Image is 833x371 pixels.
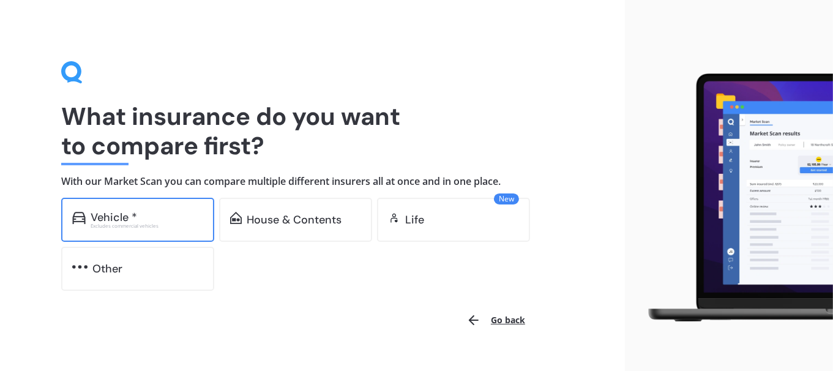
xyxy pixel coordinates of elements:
[388,212,400,224] img: life.f720d6a2d7cdcd3ad642.svg
[635,68,833,329] img: laptop.webp
[230,212,242,224] img: home-and-contents.b802091223b8502ef2dd.svg
[72,261,88,273] img: other.81dba5aafe580aa69f38.svg
[91,223,203,228] div: Excludes commercial vehicles
[61,102,564,160] h1: What insurance do you want to compare first?
[494,193,519,204] span: New
[405,214,424,226] div: Life
[61,175,564,188] h4: With our Market Scan you can compare multiple different insurers all at once and in one place.
[91,211,137,223] div: Vehicle *
[247,214,342,226] div: House & Contents
[92,263,122,275] div: Other
[72,212,86,224] img: car.f15378c7a67c060ca3f3.svg
[459,305,532,335] button: Go back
